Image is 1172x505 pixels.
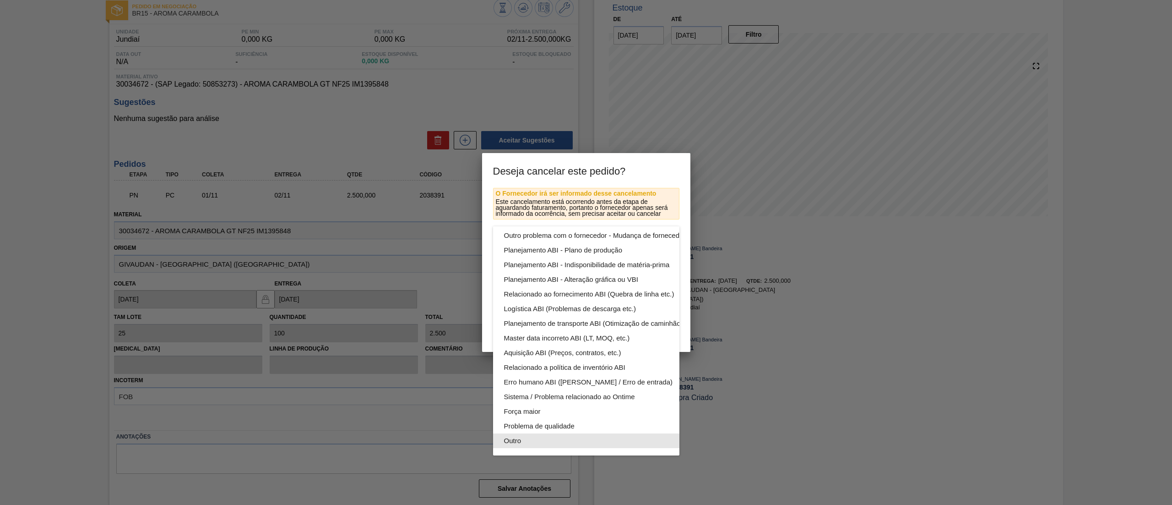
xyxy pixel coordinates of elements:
[504,434,711,448] div: Outro
[504,346,711,360] div: Aquisição ABI (Preços, contratos, etc.)
[504,272,711,287] div: Planejamento ABI - Alteração gráfica ou VBI
[504,419,711,434] div: Problema de qualidade
[504,243,711,258] div: Planejamento ABI - Plano de produção
[504,316,711,331] div: Planejamento de transporte ABI (Otimização de caminhão etc.)
[504,258,711,272] div: Planejamento ABI - Indisponibilidade de matéria-prima
[504,228,711,243] div: Outro problema com o fornecedor - Mudança de fornecedor
[504,302,711,316] div: Logística ABI (Problemas de descarga etc.)
[504,360,711,375] div: Relacionado a política de inventório ABI
[504,287,711,302] div: Relacionado ao fornecimento ABI (Quebra de linha etc.)
[504,404,711,419] div: Força maior
[504,375,711,390] div: Erro humano ABI ([PERSON_NAME] / Erro de entrada)
[504,390,711,404] div: Sistema / Problema relacionado ao Ontime
[504,331,711,346] div: Master data incorreto ABI (LT, MOQ, etc.)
